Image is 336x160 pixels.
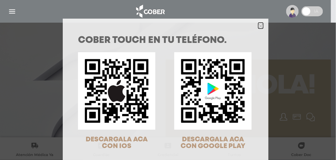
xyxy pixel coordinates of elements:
[181,136,245,149] span: DESCARGALA ACA CON GOOGLE PLAY
[258,23,263,29] button: Close
[78,36,253,45] h1: COBER TOUCH en tu teléfono.
[86,136,148,149] span: DESCARGALA ACA CON IOS
[78,52,155,130] img: qr-code
[174,52,252,130] img: qr-code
